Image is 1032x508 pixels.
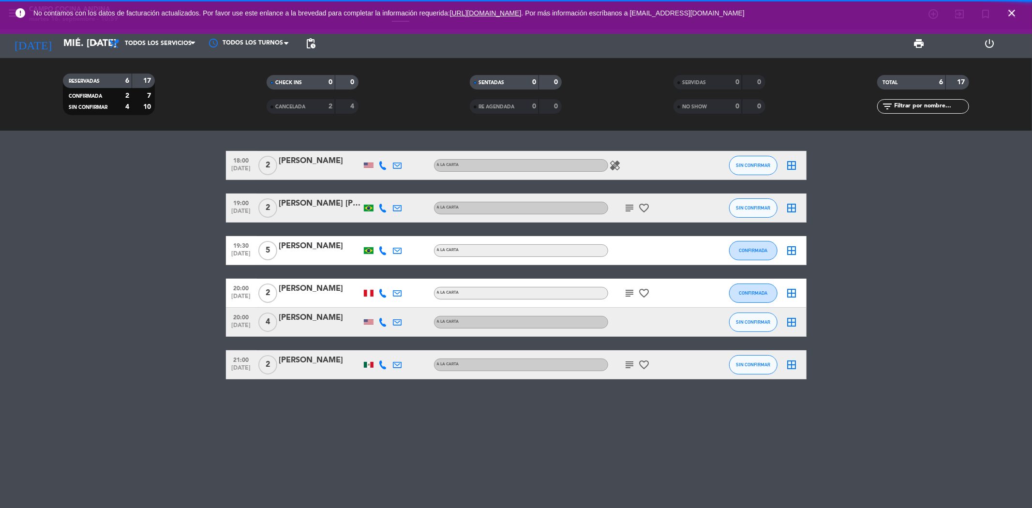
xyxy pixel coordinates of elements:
[229,365,254,376] span: [DATE]
[229,282,254,293] span: 20:00
[279,240,361,253] div: [PERSON_NAME]
[532,103,536,110] strong: 0
[786,160,798,171] i: border_all
[125,92,129,99] strong: 2
[229,251,254,262] span: [DATE]
[984,38,995,49] i: power_settings_new
[939,79,943,86] strong: 6
[69,94,102,99] span: CONFIRMADA
[729,355,778,374] button: SIN CONFIRMAR
[736,362,770,367] span: SIN CONFIRMAR
[624,359,636,371] i: subject
[786,245,798,256] i: border_all
[786,316,798,328] i: border_all
[450,9,522,17] a: [URL][DOMAIN_NAME]
[957,79,967,86] strong: 17
[739,248,767,253] span: CONFIRMADA
[736,163,770,168] span: SIN CONFIRMAR
[33,9,745,17] span: No contamos con los datos de facturación actualizados. Por favor use este enlance a la brevedad p...
[437,206,459,209] span: A la carta
[437,362,459,366] span: A la carta
[639,202,650,214] i: favorite_border
[437,320,459,324] span: A la carta
[682,80,706,85] span: SERVIDAS
[758,103,763,110] strong: 0
[624,202,636,214] i: subject
[786,202,798,214] i: border_all
[554,103,560,110] strong: 0
[758,79,763,86] strong: 0
[275,80,302,85] span: CHECK INS
[954,29,1025,58] div: LOG OUT
[736,319,770,325] span: SIN CONFIRMAR
[350,103,356,110] strong: 4
[735,103,739,110] strong: 0
[736,205,770,210] span: SIN CONFIRMAR
[437,291,459,295] span: A la carta
[229,154,254,165] span: 18:00
[639,359,650,371] i: favorite_border
[279,312,361,324] div: [PERSON_NAME]
[735,79,739,86] strong: 0
[682,105,707,109] span: NO SHOW
[258,241,277,260] span: 5
[275,105,305,109] span: CANCELADA
[147,92,153,99] strong: 7
[279,155,361,167] div: [PERSON_NAME]
[894,101,969,112] input: Filtrar por nombre...
[729,241,778,260] button: CONFIRMADA
[329,103,332,110] strong: 2
[479,105,514,109] span: RE AGENDADA
[350,79,356,86] strong: 0
[639,287,650,299] i: favorite_border
[739,290,767,296] span: CONFIRMADA
[554,79,560,86] strong: 0
[125,77,129,84] strong: 6
[69,105,107,110] span: SIN CONFIRMAR
[143,104,153,110] strong: 10
[229,208,254,219] span: [DATE]
[437,248,459,252] span: A la carta
[1006,7,1017,19] i: close
[229,293,254,304] span: [DATE]
[143,77,153,84] strong: 17
[479,80,504,85] span: SENTADAS
[125,104,129,110] strong: 4
[229,165,254,177] span: [DATE]
[125,40,192,47] span: Todos los servicios
[229,197,254,208] span: 19:00
[305,38,316,49] span: pending_actions
[258,313,277,332] span: 4
[883,80,898,85] span: TOTAL
[913,38,925,49] span: print
[258,198,277,218] span: 2
[729,313,778,332] button: SIN CONFIRMAR
[279,197,361,210] div: [PERSON_NAME] [PERSON_NAME]
[786,359,798,371] i: border_all
[279,283,361,295] div: [PERSON_NAME]
[729,156,778,175] button: SIN CONFIRMAR
[258,284,277,303] span: 2
[7,33,59,54] i: [DATE]
[329,79,332,86] strong: 0
[882,101,894,112] i: filter_list
[90,38,102,49] i: arrow_drop_down
[522,9,745,17] a: . Por más información escríbanos a [EMAIL_ADDRESS][DOMAIN_NAME]
[729,284,778,303] button: CONFIRMADA
[786,287,798,299] i: border_all
[437,163,459,167] span: A la carta
[229,311,254,322] span: 20:00
[69,79,100,84] span: RESERVADAS
[279,354,361,367] div: [PERSON_NAME]
[229,322,254,333] span: [DATE]
[610,160,621,171] i: healing
[229,354,254,365] span: 21:00
[532,79,536,86] strong: 0
[729,198,778,218] button: SIN CONFIRMAR
[258,355,277,374] span: 2
[229,239,254,251] span: 19:30
[15,7,26,19] i: error
[624,287,636,299] i: subject
[258,156,277,175] span: 2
